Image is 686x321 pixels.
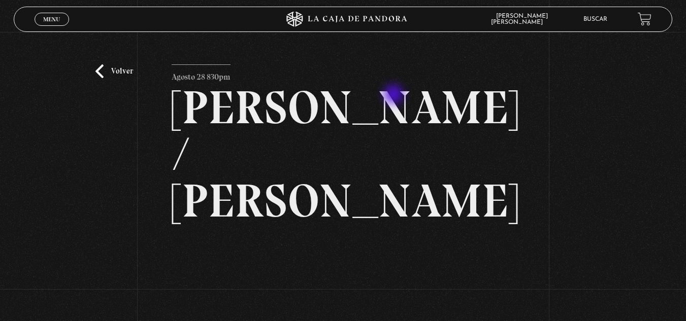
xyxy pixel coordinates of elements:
a: Volver [95,64,133,78]
p: Agosto 28 830pm [172,64,231,85]
span: [PERSON_NAME] [PERSON_NAME] [491,13,553,25]
a: Buscar [583,16,607,22]
span: Menu [43,16,60,22]
h2: [PERSON_NAME] / [PERSON_NAME] [172,84,514,224]
a: View your shopping cart [638,12,651,26]
span: Cerrar [40,24,63,31]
